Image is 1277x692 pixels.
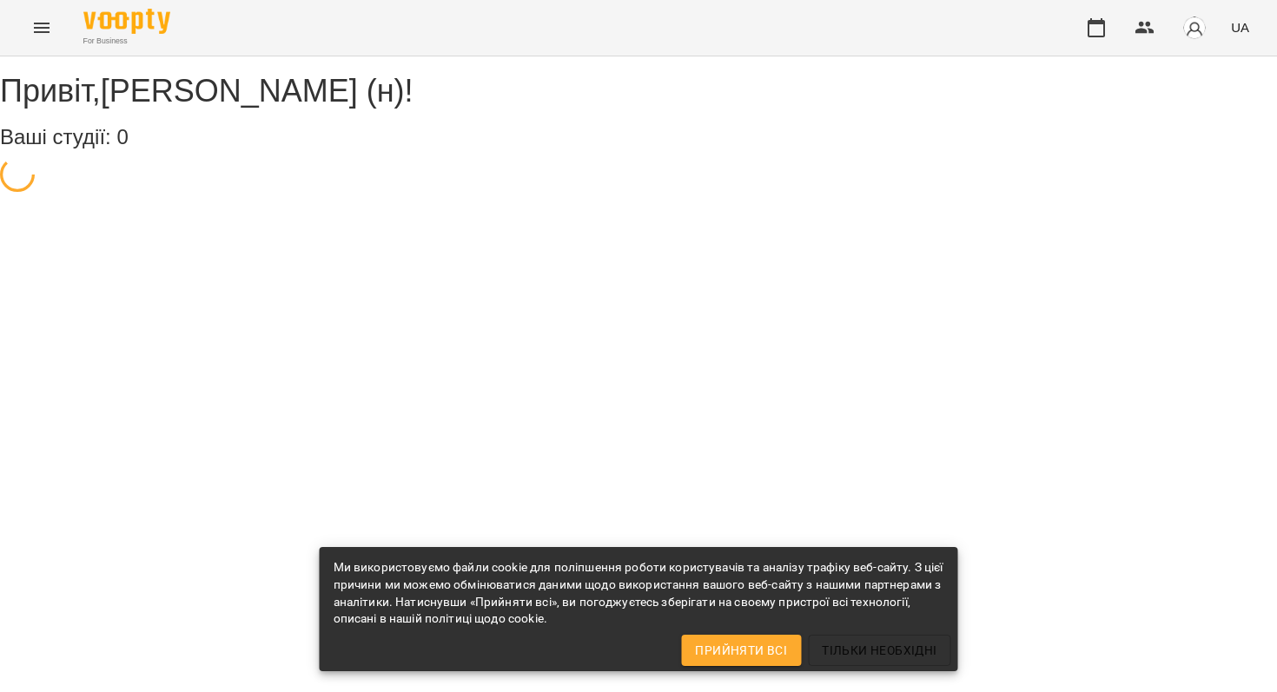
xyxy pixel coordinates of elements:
[116,125,128,148] span: 0
[83,9,170,34] img: Voopty Logo
[21,7,63,49] button: Menu
[1231,18,1249,36] span: UA
[1182,16,1207,40] img: avatar_s.png
[1224,11,1256,43] button: UA
[83,36,170,47] span: For Business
